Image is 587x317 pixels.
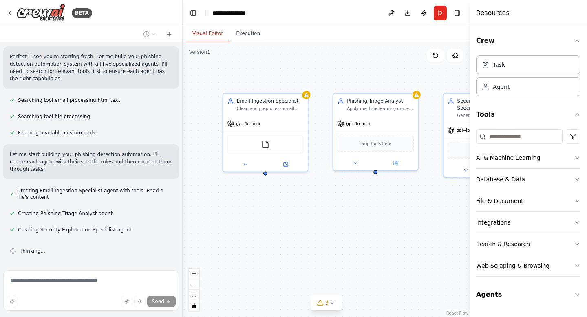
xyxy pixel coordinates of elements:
[476,126,580,283] div: Tools
[476,154,540,162] div: AI & Machine Learning
[10,151,172,173] p: Let me start building your phishing detection automation. I'll create each agent with their speci...
[493,83,510,91] div: Agent
[230,25,267,42] button: Execution
[311,295,342,310] button: 3
[457,98,524,112] div: Security Explanation Specialist
[189,279,199,290] button: zoom out
[476,190,580,211] button: File & Document
[189,300,199,311] button: toggle interactivity
[476,240,530,248] div: Search & Research
[476,283,580,306] button: Agents
[7,296,18,307] button: Improve this prompt
[446,311,468,315] a: React Flow attribution
[189,49,210,55] div: Version 1
[121,296,132,307] button: Upload files
[134,296,146,307] button: Click to speak your automation idea
[476,262,549,270] div: Web Scraping & Browsing
[147,296,176,307] button: Send
[333,93,419,171] div: Phishing Triage AnalystApply machine learning models, specifically logistic regression, to analyz...
[189,269,199,311] div: React Flow controls
[325,299,329,307] span: 3
[18,227,132,233] span: Creating Security Explanation Specialist agent
[476,52,580,103] div: Crew
[476,8,510,18] h4: Resources
[18,210,113,217] span: Creating Phishing Triage Analyst agent
[140,29,159,39] button: Switch to previous chat
[443,93,529,178] div: Security Explanation SpecialistGenerate clear, human-readable explanations of why an email with p...
[236,121,260,126] span: gpt-4o-mini
[476,29,580,52] button: Crew
[266,161,305,169] button: Open in side panel
[212,9,254,17] nav: breadcrumb
[347,106,414,112] div: Apply machine learning models, specifically logistic regression, to analyze preprocessed email co...
[237,98,304,105] div: Email Ingestion Specialist
[346,121,370,126] span: gpt-4o-mini
[163,29,176,39] button: Start a new chat
[476,103,580,126] button: Tools
[16,4,65,22] img: Logo
[476,147,580,168] button: AI & Machine Learning
[457,128,481,133] span: gpt-4o-mini
[457,113,524,119] div: Generate clear, human-readable explanations of why an email with phishing score {phishing_score} ...
[476,169,580,190] button: Database & Data
[72,8,92,18] div: BETA
[10,53,172,82] p: Perfect! I see you're starting fresh. Let me build your phishing detection automation system with...
[376,159,415,167] button: Open in side panel
[360,141,391,147] span: Drop tools here
[222,93,308,172] div: Email Ingestion SpecialistClean and preprocess email content by converting HTML to plain text, re...
[17,187,172,200] span: Creating Email Ingestion Specialist agent with tools: Read a file's content
[452,7,463,19] button: Hide right sidebar
[476,175,525,183] div: Database & Data
[347,98,414,105] div: Phishing Triage Analyst
[18,113,90,120] span: Searching tool file processing
[476,218,510,227] div: Integrations
[476,255,580,276] button: Web Scraping & Browsing
[152,298,164,305] span: Send
[189,290,199,300] button: fit view
[476,212,580,233] button: Integrations
[20,248,45,254] span: Thinking...
[186,25,230,42] button: Visual Editor
[261,141,269,149] img: FileReadTool
[476,197,523,205] div: File & Document
[476,233,580,255] button: Search & Research
[18,97,120,103] span: Searching tool email processing html text
[237,106,304,112] div: Clean and preprocess email content by converting HTML to plain text, removing unnecessary formatt...
[493,61,505,69] div: Task
[18,130,95,136] span: Fetching available custom tools
[188,7,199,19] button: Hide left sidebar
[189,269,199,279] button: zoom in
